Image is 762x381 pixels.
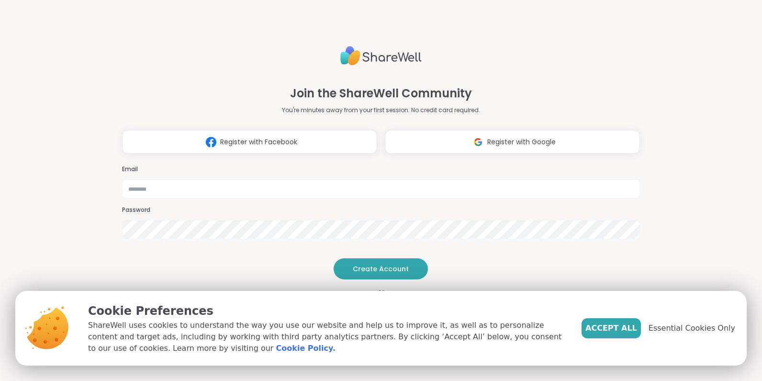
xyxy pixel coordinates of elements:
span: Essential Cookies Only [649,323,735,334]
h3: Password [122,206,640,214]
button: Create Account [334,258,428,279]
a: Cookie Policy. [276,343,336,354]
img: ShareWell Logomark [202,133,220,151]
p: ShareWell uses cookies to understand the way you use our website and help us to improve it, as we... [88,320,566,354]
img: ShareWell Logo [340,42,422,69]
button: Register with Google [385,130,640,154]
span: Register with Facebook [220,137,297,147]
p: Cookie Preferences [88,302,566,320]
button: Register with Facebook [122,130,377,154]
p: You're minutes away from your first session. No credit card required. [282,106,480,115]
img: ShareWell Logomark [469,133,487,151]
span: or [366,287,396,297]
button: Accept All [582,318,641,338]
span: Register with Google [487,137,556,147]
h3: Email [122,165,640,173]
h1: Join the ShareWell Community [290,85,472,102]
span: Accept All [585,323,637,334]
span: Create Account [353,264,409,274]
